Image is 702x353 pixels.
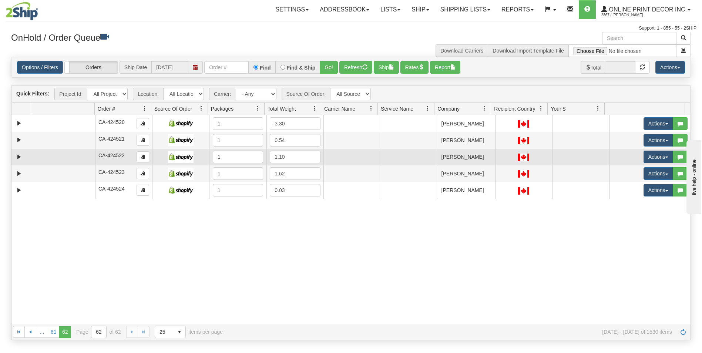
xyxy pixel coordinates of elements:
span: Your $ [551,105,565,112]
a: Lists [375,0,406,19]
div: Support: 1 - 855 - 55 - 2SHIP [6,25,696,31]
span: Packages [211,105,234,112]
img: Shopify posterjack.c [168,151,194,163]
span: CA-424520 [98,119,125,125]
td: [PERSON_NAME] [438,182,495,199]
a: Company filter column settings [478,102,491,115]
div: grid toolbar [11,85,691,103]
span: Location: [133,88,163,100]
a: Go to the previous page [24,326,36,338]
a: Source Of Order filter column settings [195,102,208,115]
span: Page sizes drop down [155,326,186,338]
span: Online Print Decor Inc. [607,6,687,13]
img: Shopify posterjack.c [168,134,194,146]
a: Expand [14,135,24,145]
span: Project Id: [54,88,87,100]
a: Expand [14,152,24,162]
a: Recipient Country filter column settings [535,102,547,115]
label: Find [260,65,271,70]
span: Ship Date [120,61,151,74]
a: Download Carriers [440,48,483,54]
span: Source Of Order [154,105,192,112]
a: Settings [270,0,314,19]
a: Total Weight filter column settings [308,102,321,115]
span: Page of 62 [76,326,121,338]
span: Recipient Country [494,105,535,112]
span: [DATE] - [DATE] of 1530 items [233,329,672,335]
span: Carrier: [209,88,236,100]
input: Order # [204,61,249,74]
td: [PERSON_NAME] [438,132,495,148]
a: Go to the first page [13,326,25,338]
button: Actions [644,117,673,130]
a: Reports [496,0,539,19]
label: Orders [65,61,118,73]
button: Copy to clipboard [137,185,149,196]
a: Options / Filters [17,61,63,74]
a: Addressbook [314,0,375,19]
input: Page 62 [91,326,106,338]
span: Page 62 [59,326,71,338]
iframe: chat widget [685,139,701,214]
span: select [174,326,185,338]
button: Rates [400,61,429,74]
a: Your $ filter column settings [592,102,604,115]
img: CA [518,187,529,195]
span: CA-424521 [98,136,125,142]
span: CA-424523 [98,169,125,175]
img: CA [518,120,529,128]
button: Copy to clipboard [137,168,149,179]
span: Company [437,105,460,112]
input: Search [602,32,676,44]
a: Expand [14,119,24,128]
label: Find & Ship [287,65,316,70]
button: Actions [644,167,673,180]
span: 25 [159,328,169,336]
button: Actions [644,151,673,163]
a: Refresh [677,326,689,338]
a: Download Import Template File [493,48,564,54]
a: Order # filter column settings [138,102,151,115]
span: Total [581,61,606,74]
span: Source Of Order: [282,88,330,100]
a: Ship [406,0,434,19]
span: items per page [155,326,223,338]
img: CA [518,154,529,161]
a: Carrier Name filter column settings [365,102,377,115]
a: Service Name filter column settings [421,102,434,115]
a: Expand [14,169,24,178]
div: live help - online [6,6,68,12]
img: Shopify posterjack.c [168,117,194,130]
button: Actions [644,184,673,196]
img: logo2867.jpg [6,2,38,20]
button: Actions [644,134,673,147]
span: CA-424522 [98,152,125,158]
h3: OnHold / Order Queue [11,32,346,43]
span: Total Weight [268,105,296,112]
span: CA-424524 [98,186,125,192]
button: Search [676,32,691,44]
a: 61 [48,326,60,338]
button: Ship [374,61,399,74]
span: 2867 / [PERSON_NAME] [601,11,657,19]
span: Service Name [381,105,413,112]
span: Carrier Name [324,105,355,112]
img: CA [518,137,529,144]
button: Copy to clipboard [137,135,149,146]
button: Copy to clipboard [137,151,149,162]
button: Actions [655,61,685,74]
td: [PERSON_NAME] [438,165,495,182]
a: Online Print Decor Inc. 2867 / [PERSON_NAME] [596,0,696,19]
img: CA [518,170,529,178]
a: Packages filter column settings [252,102,264,115]
img: Shopify posterjack.c [168,184,194,196]
label: Quick Filters: [16,90,49,97]
input: Import [569,44,676,57]
button: Report [430,61,460,74]
span: Order # [98,105,115,112]
td: [PERSON_NAME] [438,149,495,165]
button: Refresh [339,61,372,74]
button: Go! [320,61,338,74]
button: Copy to clipboard [137,118,149,129]
a: Expand [14,186,24,195]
